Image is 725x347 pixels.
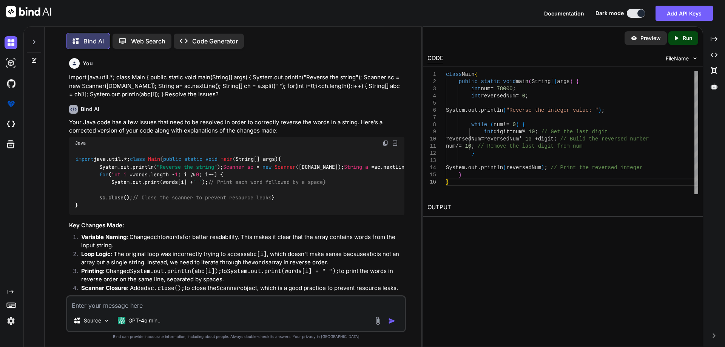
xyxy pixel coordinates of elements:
span: ) [569,79,572,85]
span: ; [535,129,538,135]
img: GPT-4o mini [118,317,125,324]
p: Bind AI [83,37,104,46]
img: Open in Browser [392,140,398,147]
span: reversedNum [506,165,541,171]
span: for [99,171,108,178]
span: // Get the last digit [541,129,608,135]
span: public [163,156,181,163]
span: Main [148,156,160,163]
span: 78000 [497,86,512,92]
span: ( [490,122,493,128]
span: String [344,163,362,170]
span: new [262,163,271,170]
span: ; [471,143,474,149]
div: 3 [427,85,436,93]
span: i [123,171,126,178]
div: 16 [427,179,436,186]
code: words [166,233,183,241]
span: + [535,136,538,142]
strong: Scanner Closure [81,284,127,291]
p: Source [84,317,101,324]
span: ( [528,79,531,85]
p: Your Java code has a few issues that need to be resolved in order to correctly reverse the words ... [69,118,404,135]
h2: OUTPUT [423,199,703,216]
span: 0 [522,93,525,99]
span: Documentation [544,10,584,17]
span: static [481,79,500,85]
span: reversedNum [484,136,518,142]
span: // Close the scanner to prevent resource leaks [133,194,271,201]
code: ch [154,233,160,241]
span: = [516,93,519,99]
span: { [474,71,477,77]
span: ; [601,107,604,113]
span: "Reverse the integer value: " [506,107,598,113]
p: Preview [640,34,661,42]
span: [ [551,79,554,85]
span: num [481,86,490,92]
span: main [221,156,233,163]
span: sc [247,163,253,170]
p: : Added to close the object, which is a good practice to prevent resource leaks. [81,284,404,293]
div: 2 [427,78,436,85]
span: static [184,156,202,163]
span: reversedNum [481,93,515,99]
p: GPT-4o min.. [128,317,160,324]
span: = [130,171,133,178]
p: : Changed to for better readability. This makes it clear that the array contains words from the i... [81,233,404,250]
span: % [522,129,525,135]
code: words [251,259,268,266]
div: 12 [427,150,436,157]
strong: Printing [81,267,103,275]
img: githubDark [5,77,17,90]
span: "Reverse the string" [157,163,217,170]
span: println [481,165,503,171]
span: Main [462,71,475,77]
span: = [256,163,259,170]
div: 10 [427,136,436,143]
span: . [465,107,468,113]
h6: You [83,60,93,67]
div: 15 [427,171,436,179]
span: int [484,129,493,135]
div: 13 [427,157,436,164]
div: 9 [427,128,436,136]
h3: Key Changes Made: [69,221,404,230]
span: ( [503,107,506,113]
span: args [557,79,570,85]
img: attachment [373,316,382,325]
img: icon [388,317,396,325]
p: Code Generator [192,37,238,46]
p: : Changed to to print the words in reverse order on the same line, separated by spaces. [81,267,404,284]
span: num [446,143,455,149]
code: System.out.print(words[i] + " "); [227,267,339,275]
code: System.out.println(abc[i]); [130,267,222,275]
span: FileName [666,55,689,62]
button: Add API Keys [656,6,713,21]
span: 10 [528,129,535,135]
span: import [76,156,94,163]
span: 0 [196,171,199,178]
img: Pick Models [103,318,110,324]
div: 1 [427,71,436,78]
img: chevron down [692,55,698,62]
img: settings [5,315,17,327]
div: 7 [427,114,436,121]
span: out [468,165,477,171]
span: ) [541,165,544,171]
p: Web Search [131,37,165,46]
span: num [512,129,522,135]
span: 10 [525,136,532,142]
span: ; [544,165,547,171]
p: Bind can provide inaccurate information, including about people. Always double-check its answers.... [66,334,406,339]
span: out [468,107,477,113]
span: } [471,150,474,156]
span: ( [503,165,506,171]
div: 11 [427,143,436,150]
span: // Build the reversed number [560,136,649,142]
span: Scanner [223,163,244,170]
span: ) [598,107,601,113]
span: reversedNum [446,136,481,142]
img: Bind AI [6,6,51,17]
code: sc.close(); [147,284,185,292]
